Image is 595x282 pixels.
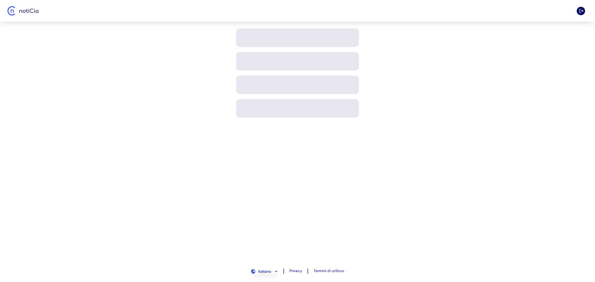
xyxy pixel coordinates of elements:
[307,267,309,275] span: |
[283,267,284,275] span: |
[577,7,585,15] button: Se déconnecter
[7,6,38,15] img: Logo Noticia
[314,268,344,273] a: Termini di utilizzo
[289,268,302,273] a: Privacy
[251,269,278,274] button: Italiano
